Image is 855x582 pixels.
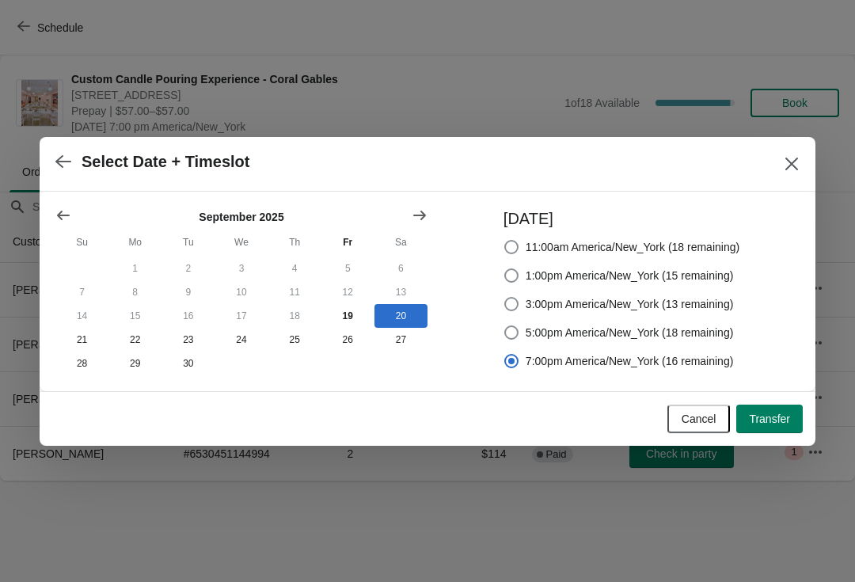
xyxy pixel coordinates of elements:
[268,257,321,280] button: Thursday September 4 2025
[526,268,734,283] span: 1:00pm America/New_York (15 remaining)
[55,280,108,304] button: Sunday September 7 2025
[161,280,215,304] button: Tuesday September 9 2025
[405,201,434,230] button: Show next month, October 2025
[749,413,790,425] span: Transfer
[268,228,321,257] th: Thursday
[161,228,215,257] th: Tuesday
[526,353,734,369] span: 7:00pm America/New_York (16 remaining)
[374,280,427,304] button: Saturday September 13 2025
[161,328,215,352] button: Tuesday September 23 2025
[268,304,321,328] button: Thursday September 18 2025
[321,280,374,304] button: Friday September 12 2025
[215,328,268,352] button: Wednesday September 24 2025
[161,304,215,328] button: Tuesday September 16 2025
[374,328,427,352] button: Saturday September 27 2025
[215,280,268,304] button: Wednesday September 10 2025
[55,352,108,375] button: Sunday September 28 2025
[321,328,374,352] button: Friday September 26 2025
[736,405,803,433] button: Transfer
[55,304,108,328] button: Sunday September 14 2025
[108,257,161,280] button: Monday September 1 2025
[321,304,374,328] button: Today Friday September 19 2025
[268,328,321,352] button: Thursday September 25 2025
[268,280,321,304] button: Thursday September 11 2025
[108,228,161,257] th: Monday
[215,304,268,328] button: Wednesday September 17 2025
[161,257,215,280] button: Tuesday September 2 2025
[682,413,716,425] span: Cancel
[321,257,374,280] button: Friday September 5 2025
[667,405,731,433] button: Cancel
[503,207,739,230] h3: [DATE]
[215,257,268,280] button: Wednesday September 3 2025
[108,352,161,375] button: Monday September 29 2025
[374,228,427,257] th: Saturday
[55,328,108,352] button: Sunday September 21 2025
[777,150,806,178] button: Close
[55,228,108,257] th: Sunday
[215,228,268,257] th: Wednesday
[374,304,427,328] button: Saturday September 20 2025
[161,352,215,375] button: Tuesday September 30 2025
[526,239,739,255] span: 11:00am America/New_York (18 remaining)
[108,304,161,328] button: Monday September 15 2025
[526,325,734,340] span: 5:00pm America/New_York (18 remaining)
[108,280,161,304] button: Monday September 8 2025
[321,228,374,257] th: Friday
[526,296,734,312] span: 3:00pm America/New_York (13 remaining)
[108,328,161,352] button: Monday September 22 2025
[49,201,78,230] button: Show previous month, August 2025
[374,257,427,280] button: Saturday September 6 2025
[82,153,250,171] h2: Select Date + Timeslot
